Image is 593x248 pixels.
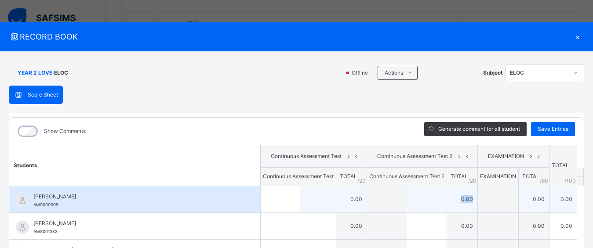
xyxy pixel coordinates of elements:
[16,221,29,234] img: default.svg
[336,212,367,239] td: 0.00
[540,177,548,185] span: / 60
[385,69,403,77] span: Actions
[451,173,468,180] span: TOTAL
[54,69,68,77] span: ELOC
[468,177,477,185] span: / 20
[9,31,571,43] span: RECORD BOOK
[33,202,58,207] span: AMS000809
[357,177,366,185] span: / 20
[263,173,334,180] span: Continuous Assessment Test
[447,186,477,212] td: 0.00
[483,69,503,77] span: Subject
[447,212,477,239] td: 0.00
[522,173,539,180] span: TOTAL
[510,69,568,77] div: ELOC
[518,186,549,212] td: 0.00
[33,229,58,234] span: AMS001383
[33,219,240,227] span: [PERSON_NAME]
[518,212,549,239] td: 0.00
[340,173,357,180] span: TOTAL
[14,162,37,169] span: Students
[374,152,456,160] span: Continuous Assessment Test 2
[564,177,576,185] span: /100
[351,69,373,77] span: Offline
[369,173,444,180] span: Continuous Assessment Test 2
[538,125,568,133] span: Save Entries
[16,194,29,207] img: default.svg
[571,31,584,43] div: ×
[44,127,86,135] label: Show Comments
[18,69,54,77] span: YEAR 2 LOVE :
[28,91,58,99] span: Score Sheet
[549,145,577,186] th: TOTAL
[484,152,528,160] span: EXAMINATION
[549,186,577,212] td: 0.00
[33,193,240,201] span: [PERSON_NAME]
[267,152,345,160] span: Continuous Assessment Test
[336,186,367,212] td: 0.00
[438,125,520,133] span: Generate comment for all student
[480,173,516,180] span: EXAMINATION
[549,212,577,239] td: 0.00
